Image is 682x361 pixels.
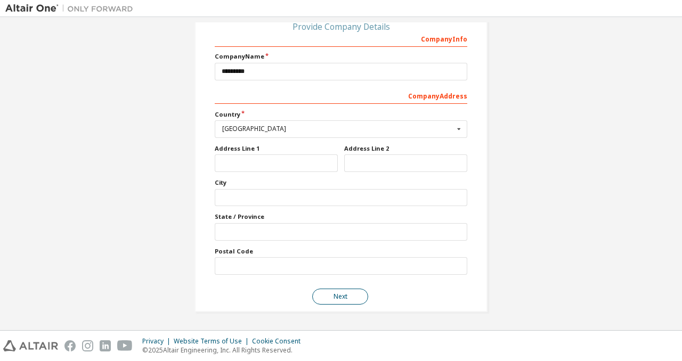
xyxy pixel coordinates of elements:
[215,212,467,221] label: State / Province
[215,87,467,104] div: Company Address
[215,144,338,153] label: Address Line 1
[117,340,133,351] img: youtube.svg
[312,289,368,305] button: Next
[100,340,111,351] img: linkedin.svg
[215,30,467,47] div: Company Info
[215,110,467,119] label: Country
[215,178,467,187] label: City
[82,340,93,351] img: instagram.svg
[215,247,467,256] label: Postal Code
[215,52,467,61] label: Company Name
[174,337,252,346] div: Website Terms of Use
[64,340,76,351] img: facebook.svg
[252,337,307,346] div: Cookie Consent
[344,144,467,153] label: Address Line 2
[5,3,139,14] img: Altair One
[215,23,467,30] div: Provide Company Details
[142,346,307,355] p: © 2025 Altair Engineering, Inc. All Rights Reserved.
[3,340,58,351] img: altair_logo.svg
[222,126,454,132] div: [GEOGRAPHIC_DATA]
[142,337,174,346] div: Privacy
